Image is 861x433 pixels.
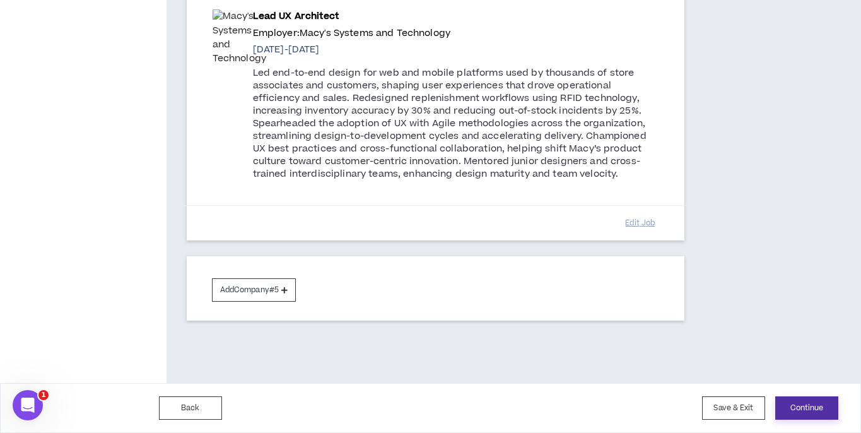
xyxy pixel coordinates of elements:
p: [DATE] - [DATE] [253,43,659,57]
button: Back [159,396,222,420]
button: Edit Job [609,212,672,234]
button: AddCompany#5 [212,278,296,302]
p: Employer: Macy's Systems and Technology [253,27,659,40]
img: Macy's Systems and Technology [213,9,266,66]
span: 1 [38,390,49,400]
p: Lead UX Architect [253,9,659,23]
p: Led end-to-end design for web and mobile platforms used by thousands of store associates and cust... [253,67,659,181]
button: Save & Exit [702,396,765,420]
button: Continue [775,396,838,420]
iframe: Intercom live chat [13,390,43,420]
